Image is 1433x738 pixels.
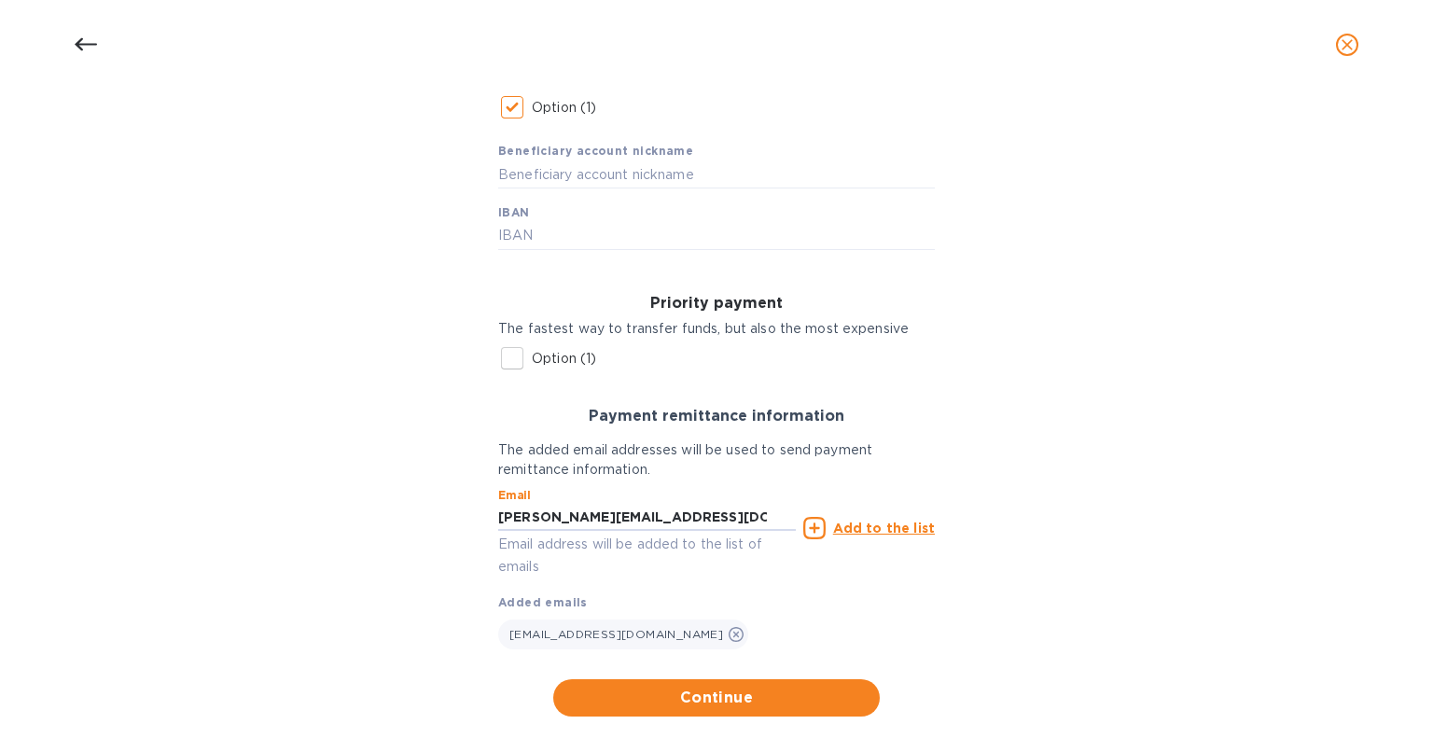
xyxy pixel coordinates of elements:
[498,295,935,313] h3: Priority payment
[553,679,880,717] button: Continue
[1325,22,1370,67] button: close
[509,627,723,641] span: [EMAIL_ADDRESS][DOMAIN_NAME]
[498,440,935,480] p: The added email addresses will be used to send payment remittance information.
[498,490,531,501] label: Email
[498,620,748,649] div: [EMAIL_ADDRESS][DOMAIN_NAME]
[498,534,796,577] p: Email address will be added to the list of emails
[498,205,530,219] b: IBAN
[498,595,588,609] b: Added emails
[532,98,596,118] p: Option (1)
[498,144,693,158] b: Beneficiary account nickname
[532,349,596,369] p: Option (1)
[498,504,796,532] input: Enter email
[498,408,935,425] h3: Payment remittance information
[498,160,935,188] input: Beneficiary account nickname
[498,319,935,339] p: The fastest way to transfer funds, but also the most expensive
[833,521,935,536] u: Add to the list
[568,687,865,709] span: Continue
[498,222,935,250] input: IBAN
